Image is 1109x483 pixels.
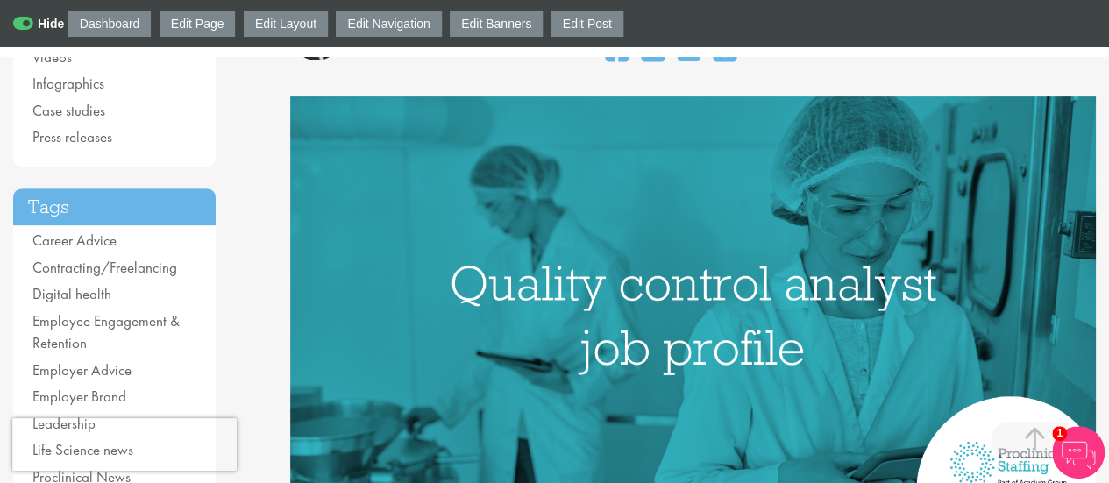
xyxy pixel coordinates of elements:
a: Employee Engagement & Retention [32,311,180,353]
a: Infographics [32,74,104,93]
h3: Tags [13,188,216,226]
a: Case studies [32,101,105,120]
a: Contracting/Freelancing [32,258,177,277]
a: Leadership [32,414,96,433]
a: Edit Banners [450,11,543,37]
a: Edit Navigation [336,11,441,37]
a: Edit Layout [244,11,328,37]
a: Dashboard [68,11,152,37]
a: Digital health [32,284,111,303]
span: 1 [1052,426,1067,441]
a: Employer Brand [32,387,126,406]
a: Edit Page [160,11,236,37]
a: Employer Advice [32,360,132,380]
a: Edit Post [551,11,623,37]
img: Chatbot [1052,426,1105,479]
a: Career Advice [32,231,117,250]
iframe: reCAPTCHA [12,418,237,471]
a: Videos [32,47,72,67]
a: Press releases [32,127,112,146]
